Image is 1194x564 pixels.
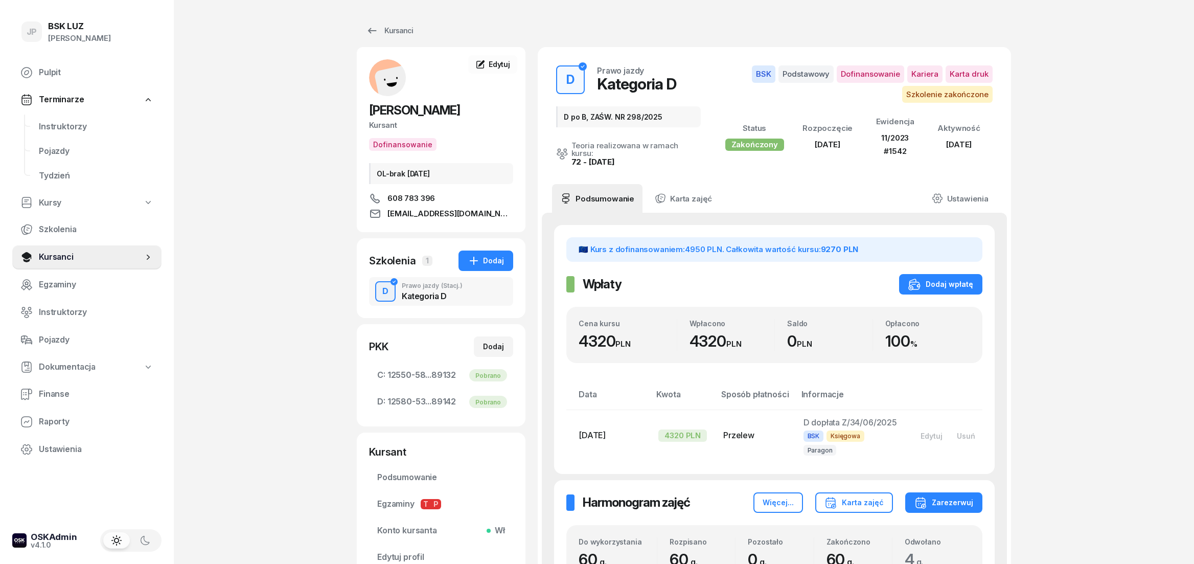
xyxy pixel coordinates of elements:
[914,497,973,509] div: Zarezerwuj
[725,122,784,135] div: Status
[31,115,162,139] a: Instruktorzy
[39,169,153,183] span: Tydzień
[39,93,84,106] span: Terminarze
[39,333,153,347] span: Pojazdy
[458,251,513,271] button: Dodaj
[826,431,864,441] span: Księgowa
[837,65,904,83] span: Dofinansowanie
[885,319,971,328] div: Opłacono
[377,498,505,511] span: Egzaminy
[778,65,834,83] span: Podstawowy
[725,139,784,151] div: Zakończony
[937,122,980,135] div: Aktywność
[369,138,437,151] span: Dofinansowanie
[441,283,463,289] span: (Stacj.)
[579,244,858,254] span: 🇪🇺 Kurs z dofinansowaniem: . Całkowita wartość kursu:
[905,492,982,513] button: Zarezerwuj
[571,142,701,157] div: Teoria realizowana w ramach kursu:
[369,492,513,516] a: EgzaminyTP
[562,70,579,90] div: D
[469,369,507,381] div: Pobrano
[31,533,77,542] div: OSKAdmin
[950,427,982,444] button: Usuń
[821,244,859,254] span: 9270 PLN
[387,208,513,220] span: [EMAIL_ADDRESS][DOMAIN_NAME]
[366,25,413,37] div: Kursanci
[899,274,982,295] button: Dodaj wpłatę
[422,256,432,266] span: 1
[369,119,513,132] div: Kursant
[579,430,606,440] span: [DATE]
[647,184,720,213] a: Karta zajęć
[377,551,505,564] span: Edytuj profil
[27,28,37,36] span: JP
[826,537,892,546] div: Zakończono
[787,332,872,351] div: 0
[650,388,715,410] th: Kwota
[12,245,162,269] a: Kursanci
[12,191,162,215] a: Kursy
[12,217,162,242] a: Szkolenia
[369,103,460,118] span: [PERSON_NAME]
[566,388,650,410] th: Data
[369,445,513,459] div: Kursant
[658,430,707,442] div: 4320 PLN
[597,66,644,75] div: Prawo jazdy
[615,339,631,349] small: PLN
[31,164,162,188] a: Tydzień
[39,306,153,319] span: Instruktorzy
[881,133,909,156] span: 11/2023 #1542
[905,537,970,546] div: Odwołano
[12,533,27,548] img: logo-xs-dark@2x.png
[402,292,463,300] div: Kategoria D
[795,388,905,410] th: Informacje
[357,20,422,41] a: Kursanci
[468,55,517,74] a: Edytuj
[937,138,980,151] div: [DATE]
[763,497,794,509] div: Więcej...
[377,471,505,484] span: Podsumowanie
[685,244,722,254] span: 4950 PLN
[787,319,872,328] div: Saldo
[31,542,77,549] div: v4.1.0
[39,415,153,428] span: Raporty
[31,139,162,164] a: Pojazdy
[48,32,111,45] div: [PERSON_NAME]
[946,65,993,83] span: Karta druk
[803,417,897,427] span: D dopłata Z/34/06/2025
[753,492,803,513] button: Więcej...
[39,196,61,210] span: Kursy
[39,145,153,158] span: Pojazdy
[921,432,943,440] div: Edytuj
[957,432,975,440] div: Usuń
[12,437,162,462] a: Ustawienia
[369,518,513,543] a: Konto kursantaWł
[579,537,657,546] div: Do wykorzystania
[39,388,153,401] span: Finanse
[369,163,513,184] div: OL-brak [DATE]
[907,65,943,83] span: Kariera
[387,192,435,205] span: 608 783 396
[12,382,162,407] a: Finanse
[474,336,513,357] button: Dodaj
[715,388,795,410] th: Sposób płatności
[913,427,950,444] button: Edytuj
[491,524,505,537] span: Wł
[39,278,153,291] span: Egzaminy
[803,445,837,456] span: Paragon
[579,332,677,351] div: 4320
[39,360,96,374] span: Dokumentacja
[908,278,973,290] div: Dodaj wpłatę
[802,122,853,135] div: Rozpoczęcie
[690,332,775,351] div: 4320
[910,339,917,349] small: %
[815,492,893,513] button: Karta zajęć
[885,332,971,351] div: 100
[597,75,676,93] div: Kategoria D
[556,106,701,127] div: D po B, ZAŚW. NR 298/2025
[402,283,463,289] div: Prawo jazdy
[369,465,513,490] a: Podsumowanie
[12,273,162,297] a: Egzaminy
[815,140,840,149] span: [DATE]
[583,494,690,511] h2: Harmonogram zajęć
